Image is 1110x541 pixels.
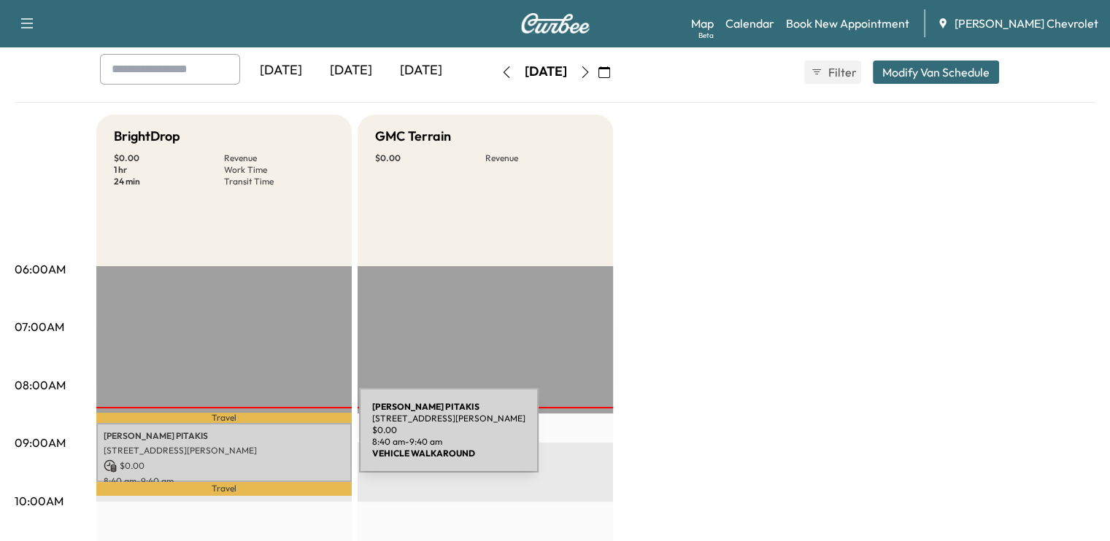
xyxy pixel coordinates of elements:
[96,482,352,496] p: Travel
[804,61,861,84] button: Filter
[485,152,596,164] p: Revenue
[224,152,334,164] p: Revenue
[828,63,855,81] span: Filter
[15,260,66,278] p: 06:00AM
[114,126,180,147] h5: BrightDrop
[873,61,999,84] button: Modify Van Schedule
[525,63,567,81] div: [DATE]
[96,413,352,422] p: Travel
[698,30,714,41] div: Beta
[104,459,344,472] p: $ 0.00
[246,54,316,87] div: [DATE]
[104,430,344,442] p: [PERSON_NAME] PITAKIS
[224,164,334,176] p: Work Time
[375,152,485,164] p: $ 0.00
[15,434,66,451] p: 09:00AM
[104,445,344,456] p: [STREET_ADDRESS][PERSON_NAME]
[955,15,1098,32] span: [PERSON_NAME] Chevrolet
[114,176,224,187] p: 24 min
[114,152,224,164] p: $ 0.00
[15,318,64,335] p: 07:00AM
[386,54,456,87] div: [DATE]
[375,126,451,147] h5: GMC Terrain
[786,15,909,32] a: Book New Appointment
[520,13,590,34] img: Curbee Logo
[725,15,774,32] a: Calendar
[316,54,386,87] div: [DATE]
[691,15,714,32] a: MapBeta
[15,376,66,394] p: 08:00AM
[104,475,344,487] p: 8:40 am - 9:40 am
[224,176,334,187] p: Transit Time
[114,164,224,176] p: 1 hr
[15,492,63,510] p: 10:00AM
